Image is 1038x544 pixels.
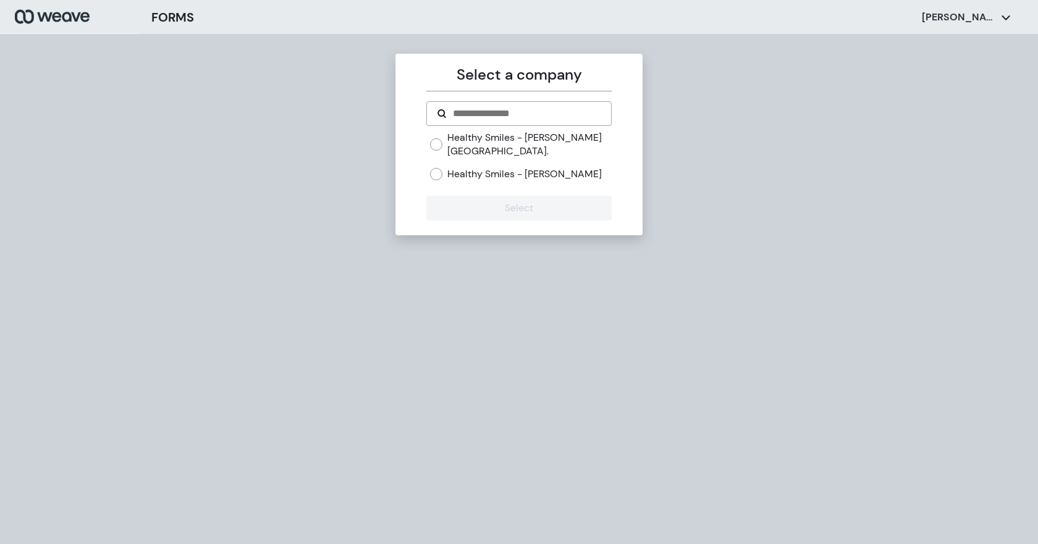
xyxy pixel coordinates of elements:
button: Select [426,196,611,220]
p: [PERSON_NAME] [922,10,996,24]
label: Healthy Smiles - [PERSON_NAME] [447,167,602,181]
input: Search [452,106,601,121]
h3: FORMS [151,8,194,27]
p: Select a company [426,64,611,86]
label: Healthy Smiles - [PERSON_NAME][GEOGRAPHIC_DATA]. [447,131,611,157]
